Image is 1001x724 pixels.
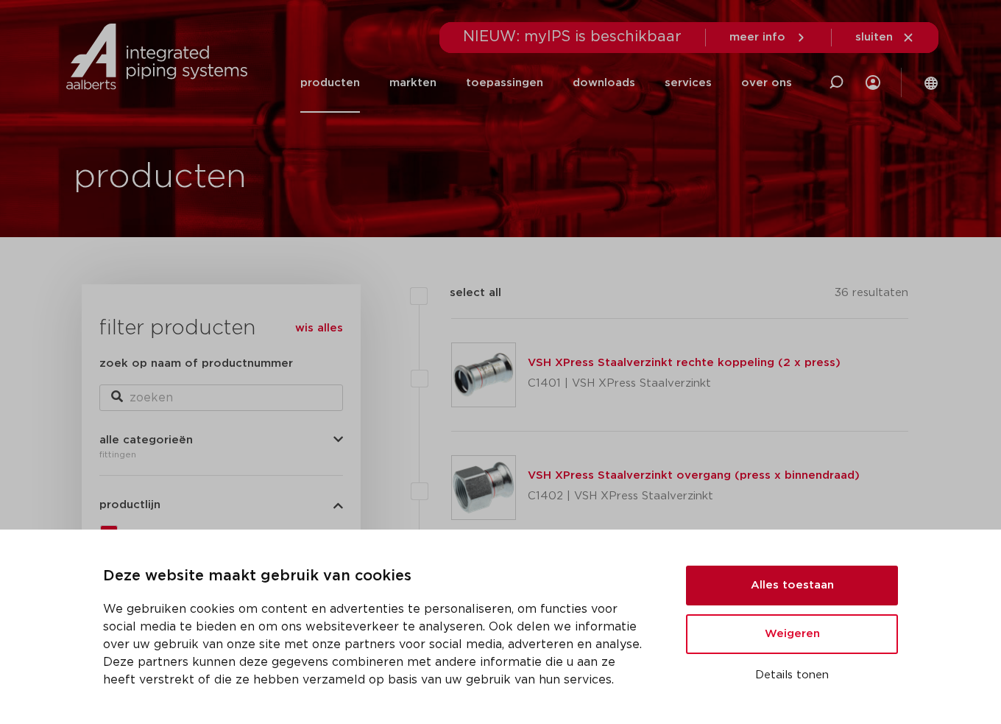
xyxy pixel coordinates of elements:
div: fittingen [99,446,343,463]
a: services [665,53,712,113]
p: 36 resultaten [835,284,908,307]
button: productlijn [99,499,343,510]
img: Thumbnail for VSH XPress Staalverzinkt overgang (press x binnendraad) [452,456,515,519]
p: C1402 | VSH XPress Staalverzinkt [528,485,860,508]
p: C1401 | VSH XPress Staalverzinkt [528,372,841,396]
span: NIEUW: myIPS is beschikbaar [463,29,682,44]
a: VSH XPress Staalverzinkt rechte koppeling (2 x press) [528,357,841,368]
p: We gebruiken cookies om content en advertenties te personaliseren, om functies voor social media ... [103,600,651,689]
button: Details tonen [686,663,898,688]
span: sluiten [855,32,893,43]
span: meer info [729,32,785,43]
h1: producten [74,154,247,201]
span: productlijn [99,499,160,510]
a: sluiten [855,31,915,44]
span: alle categorieën [99,435,193,446]
div: my IPS [866,53,880,113]
h3: filter producten [99,314,343,343]
nav: Menu [300,53,792,113]
a: downloads [573,53,635,113]
button: Weigeren [686,614,898,654]
button: Alles toestaan [686,566,898,605]
a: wis alles [295,320,343,337]
a: toepassingen [466,53,543,113]
label: select all [428,284,501,302]
label: zoek op naam of productnummer [99,355,293,373]
img: Thumbnail for VSH XPress Staalverzinkt rechte koppeling (2 x press) [452,343,515,407]
a: over ons [741,53,792,113]
button: alle categorieën [99,435,343,446]
a: meer info [729,31,807,44]
a: VSH XPress Staalverzinkt overgang (press x binnendraad) [528,470,860,481]
input: zoeken [99,384,343,411]
a: producten [300,53,360,113]
a: markten [389,53,436,113]
p: Deze website maakt gebruik van cookies [103,565,651,588]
